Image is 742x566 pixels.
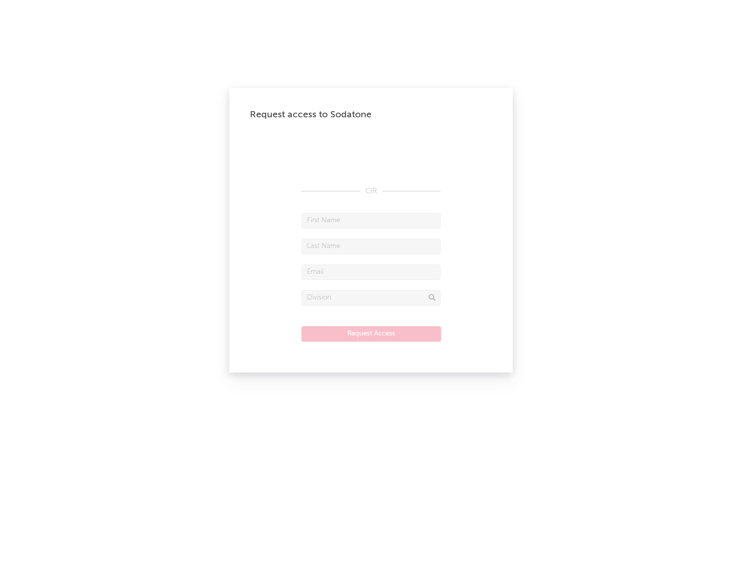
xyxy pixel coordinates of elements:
div: OR [301,185,441,198]
input: Last Name [301,239,441,254]
div: Request access to Sodatone [250,109,492,121]
input: First Name [301,213,441,228]
button: Request Access [301,326,441,342]
input: Email [301,264,441,280]
input: Division [301,290,441,306]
